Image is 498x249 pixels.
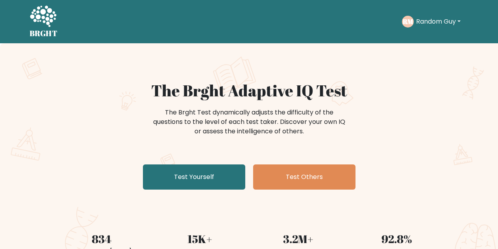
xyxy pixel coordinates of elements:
[402,17,413,26] text: RM
[156,231,244,247] div: 15K+
[143,164,245,190] a: Test Yourself
[414,17,463,27] button: Random Guy
[352,231,441,247] div: 92.8%
[57,231,146,247] div: 834
[151,108,348,136] div: The Brght Test dynamically adjusts the difficulty of the questions to the level of each test take...
[57,81,441,100] h1: The Brght Adaptive IQ Test
[30,3,58,40] a: BRGHT
[254,231,343,247] div: 3.2M+
[253,164,355,190] a: Test Others
[30,29,58,38] h5: BRGHT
